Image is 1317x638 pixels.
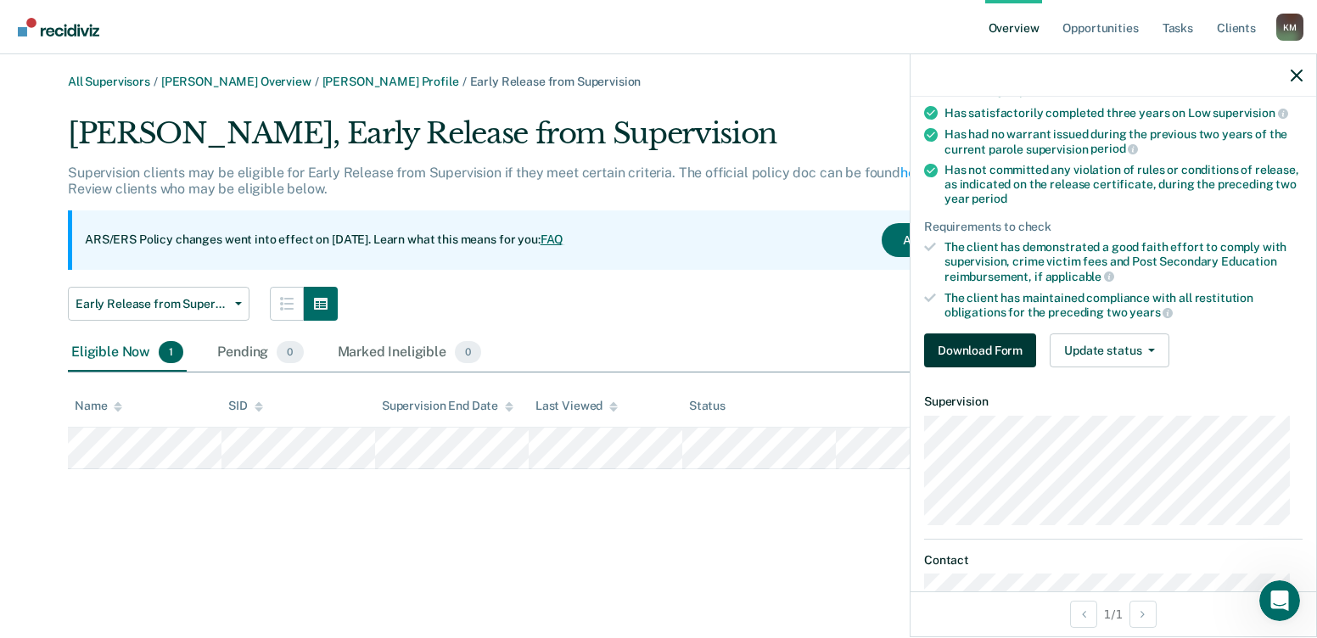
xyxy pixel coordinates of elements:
[924,553,1303,568] dt: Contact
[1276,14,1303,41] div: K M
[68,75,150,88] a: All Supervisors
[944,105,1303,120] div: Has satisfactorily completed three years on Low
[322,75,459,88] a: [PERSON_NAME] Profile
[924,395,1303,409] dt: Supervision
[1213,106,1287,120] span: supervision
[68,116,1056,165] div: [PERSON_NAME], Early Release from Supervision
[1090,142,1138,155] span: period
[972,192,1006,205] span: period
[911,591,1316,636] div: 1 / 1
[1276,14,1303,41] button: Profile dropdown button
[159,341,183,363] span: 1
[459,75,470,88] span: /
[882,223,1043,257] button: Acknowledge & Close
[214,334,306,372] div: Pending
[68,334,187,372] div: Eligible Now
[85,232,563,249] p: ARS/ERS Policy changes went into effect on [DATE]. Learn what this means for you:
[334,334,485,372] div: Marked Ineligible
[1259,580,1300,621] iframe: Intercom live chat
[150,75,161,88] span: /
[311,75,322,88] span: /
[1129,305,1173,319] span: years
[944,240,1303,283] div: The client has demonstrated a good faith effort to comply with supervision, crime victim fees and...
[161,75,311,88] a: [PERSON_NAME] Overview
[924,220,1303,234] div: Requirements to check
[228,399,263,413] div: SID
[75,399,122,413] div: Name
[924,333,1036,367] button: Download Form
[1070,601,1097,628] button: Previous Opportunity
[382,399,513,413] div: Supervision End Date
[1050,333,1169,367] button: Update status
[944,291,1303,320] div: The client has maintained compliance with all restitution obligations for the preceding two
[470,75,642,88] span: Early Release from Supervision
[924,333,1043,367] a: Navigate to form link
[68,165,1032,197] p: Supervision clients may be eligible for Early Release from Supervision if they meet certain crite...
[689,399,726,413] div: Status
[535,399,618,413] div: Last Viewed
[1045,270,1114,283] span: applicable
[541,232,564,246] a: FAQ
[76,297,228,311] span: Early Release from Supervision
[455,341,481,363] span: 0
[1129,601,1157,628] button: Next Opportunity
[18,18,99,36] img: Recidiviz
[944,163,1303,205] div: Has not committed any violation of rules or conditions of release, as indicated on the release ce...
[277,341,303,363] span: 0
[900,165,928,181] a: here
[944,127,1303,156] div: Has had no warrant issued during the previous two years of the current parole supervision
